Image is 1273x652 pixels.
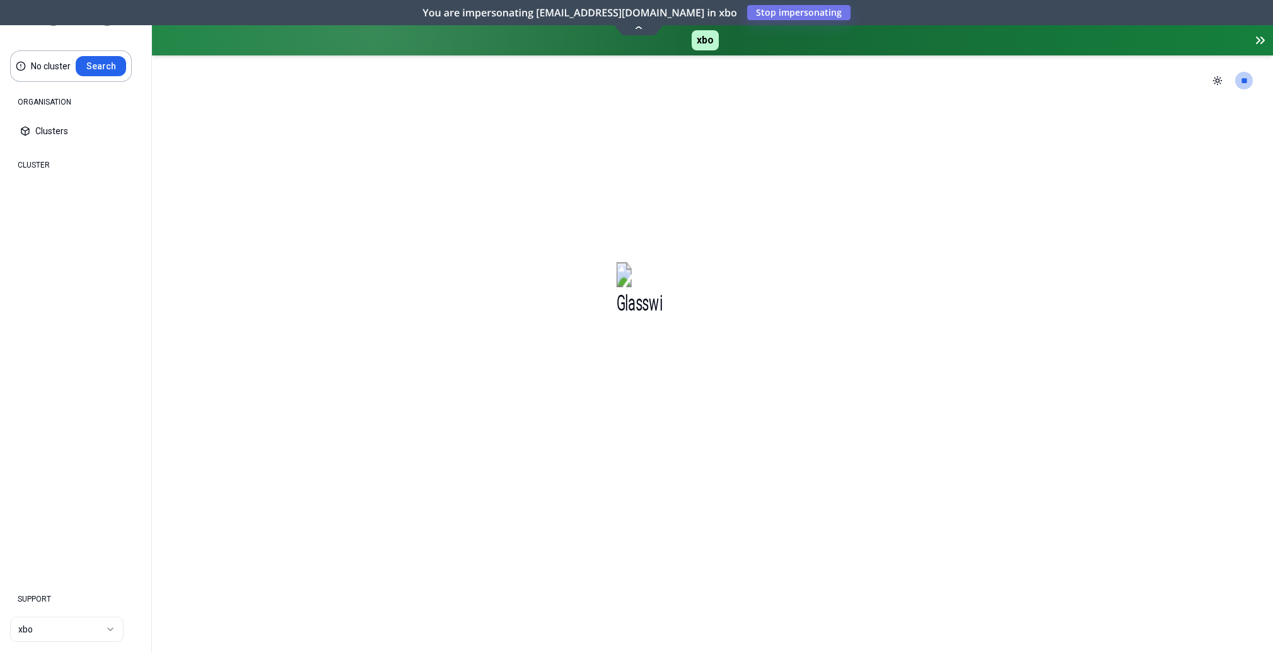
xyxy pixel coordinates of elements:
[31,60,71,72] div: No cluster
[10,586,141,612] div: SUPPORT
[692,30,719,50] span: xbo
[10,152,141,178] div: CLUSTER
[10,117,141,145] button: Clusters
[10,89,141,115] div: ORGANISATION
[76,56,126,76] button: Search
